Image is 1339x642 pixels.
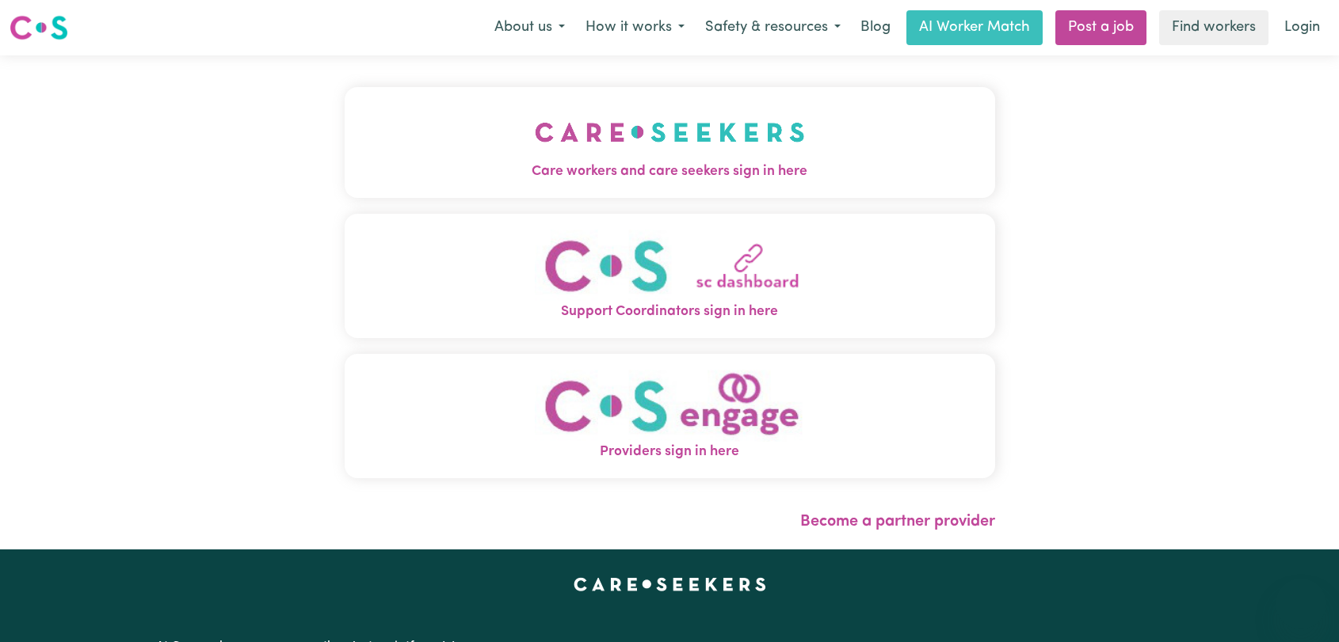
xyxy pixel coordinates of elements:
[345,214,995,338] button: Support Coordinators sign in here
[575,11,695,44] button: How it works
[800,514,995,530] a: Become a partner provider
[10,13,68,42] img: Careseekers logo
[1276,579,1326,629] iframe: Button to launch messaging window
[695,11,851,44] button: Safety & resources
[345,442,995,462] span: Providers sign in here
[345,87,995,198] button: Care workers and care seekers sign in here
[1055,10,1146,45] a: Post a job
[10,9,68,46] a: Careseekers logo
[1159,10,1268,45] a: Find workers
[484,11,575,44] button: About us
[345,302,995,322] span: Support Coordinators sign in here
[345,354,995,478] button: Providers sign in here
[851,10,900,45] a: Blog
[345,161,995,182] span: Care workers and care seekers sign in here
[906,10,1043,45] a: AI Worker Match
[574,578,766,591] a: Careseekers home page
[1275,10,1329,45] a: Login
